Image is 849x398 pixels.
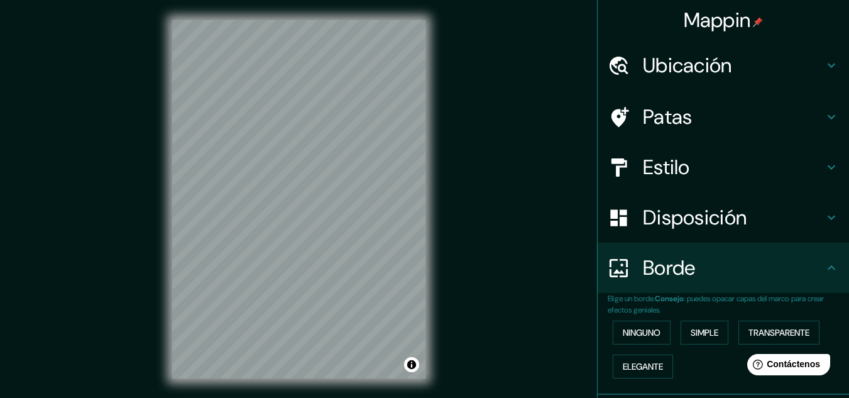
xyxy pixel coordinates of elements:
[738,321,819,345] button: Transparente
[643,154,690,180] font: Estilo
[643,52,732,79] font: Ubicación
[598,40,849,91] div: Ubicación
[691,327,718,338] font: Simple
[623,361,663,372] font: Elegante
[608,294,655,304] font: Elige un borde.
[172,20,425,379] canvas: Mapa
[608,294,824,315] font: : puedes opacar capas del marco para crear efectos geniales.
[643,104,693,130] font: Patas
[598,192,849,243] div: Disposición
[643,204,747,231] font: Disposición
[643,255,696,281] font: Borde
[737,349,835,384] iframe: Lanzador de widgets de ayuda
[598,142,849,192] div: Estilo
[598,92,849,142] div: Patas
[404,357,419,372] button: Activar o desactivar atribución
[655,294,684,304] font: Consejo
[613,321,671,345] button: Ninguno
[681,321,728,345] button: Simple
[613,355,673,379] button: Elegante
[598,243,849,293] div: Borde
[623,327,660,338] font: Ninguno
[684,7,751,33] font: Mappin
[753,17,763,27] img: pin-icon.png
[748,327,809,338] font: Transparente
